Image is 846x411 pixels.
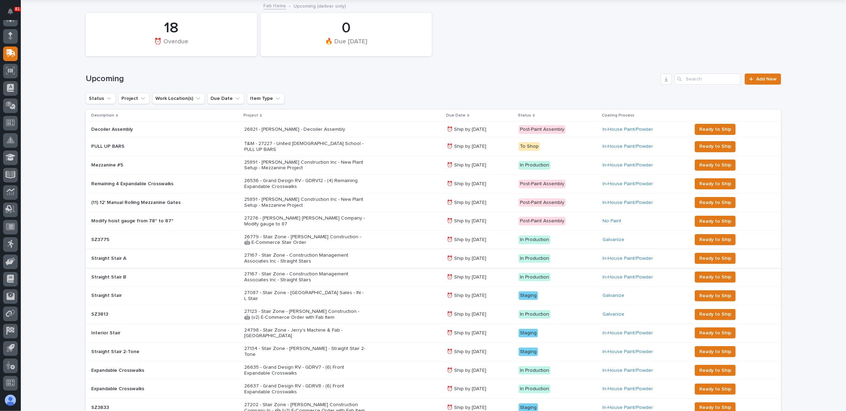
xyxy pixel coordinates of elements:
button: Ready to Ship [695,346,736,357]
a: In-House Paint/Powder [603,330,653,336]
div: To Shop [519,142,540,151]
a: Fab Items [264,1,286,9]
tr: Modify hoist gauge from 78" to 87"Modify hoist gauge from 78" to 87" 27276 - [PERSON_NAME] [PERSO... [86,212,781,231]
button: Due Date [207,93,244,104]
span: Ready to Ship [699,161,731,169]
button: Ready to Ship [695,124,736,135]
p: Straight Stair 2-Tone [91,348,141,355]
div: In Production [519,366,550,375]
p: Upcoming (deliver only) [294,2,346,9]
tr: Mezzanine #5Mezzanine #5 25891 - [PERSON_NAME] Construction Inc - New Plant Setup - Mezzanine Pro... [86,156,781,174]
a: In-House Paint/Powder [603,405,653,411]
div: In Production [519,273,550,282]
tr: Straight Stair BStraight Stair B 27167 - Stair Zone - Construction Management Associates Inc - St... [86,268,781,286]
a: In-House Paint/Powder [603,200,653,206]
div: Search [675,74,741,85]
a: In-House Paint/Powder [603,274,653,280]
span: Ready to Ship [699,217,731,225]
span: Ready to Ship [699,142,731,151]
p: ⏰ Ship by [DATE] [447,349,513,355]
a: In-House Paint/Powder [603,256,653,262]
p: 24798 - Stair Zone - Jerry's Machine & Fab - [GEOGRAPHIC_DATA] [244,327,366,339]
p: ⏰ Ship by [DATE] [447,218,513,224]
p: 27087 - Stair Zone - [GEOGRAPHIC_DATA] Sales - IN - L Stair [244,290,366,302]
p: ⏰ Ship by [DATE] [447,293,513,299]
p: Project [243,112,258,119]
p: Straight Stair A [91,254,128,262]
tr: Remaining 4 Expandable CrosswalksRemaining 4 Expandable Crosswalks 26536 - Grand Design RV - GDRV... [86,174,781,193]
p: 27167 - Stair Zone - Construction Management Associates Inc - Straight Stairs [244,252,366,264]
p: 26779 - Stair Zone - [PERSON_NAME] Construction - 🤖 E-Commerce Stair Order [244,234,366,246]
p: Due Date [446,112,465,119]
tr: Decoiler AssemblyDecoiler Assembly 26821 - [PERSON_NAME] - Decoiler Assembly⏰ Ship by [DATE]Post-... [86,122,781,137]
button: Ready to Ship [695,290,736,301]
button: Ready to Ship [695,327,736,339]
a: Galvanize [603,293,624,299]
p: ⏰ Ship by [DATE] [447,127,513,132]
p: 27123 - Stair Zone - [PERSON_NAME] Construction - 🤖 (v2) E-Commerce Order with Fab Item [244,309,366,320]
tr: Straight StairStraight Stair 27087 - Stair Zone - [GEOGRAPHIC_DATA] Sales - IN - L Stair⏰ Ship by... [86,286,781,305]
a: In-House Paint/Powder [603,162,653,168]
p: 25891 - [PERSON_NAME] Construction Inc - New Plant Setup - Mezzanine Project [244,197,366,208]
a: Galvanize [603,311,624,317]
p: ⏰ Ship by [DATE] [447,144,513,149]
button: users-avatar [3,393,18,408]
div: 0 [272,19,420,37]
button: Status [86,93,116,104]
p: Straight Stair B [91,273,128,280]
p: ⏰ Ship by [DATE] [447,405,513,411]
div: Staging [519,348,538,356]
a: In-House Paint/Powder [603,386,653,392]
p: Expandable Crosswalks [91,385,146,392]
p: Modify hoist gauge from 78" to 87" [91,217,175,224]
p: 26635 - Grand Design RV - GDRV7 - (6) Front Expandable Crosswalks [244,365,366,376]
tr: SZ3813SZ3813 27123 - Stair Zone - [PERSON_NAME] Construction - 🤖 (v2) E-Commerce Order with Fab I... [86,305,781,324]
button: Work Location(s) [152,93,205,104]
p: 26637 - Grand Design RV - GDRV8 - (6) Front Expandable Crosswalks [244,383,366,395]
p: 81 [15,7,20,11]
p: ⏰ Ship by [DATE] [447,386,513,392]
button: Ready to Ship [695,178,736,189]
span: Ready to Ship [699,366,731,375]
tr: Interior StairInterior Stair 24798 - Stair Zone - Jerry's Machine & Fab - [GEOGRAPHIC_DATA]⏰ Ship... [86,324,781,342]
p: ⏰ Ship by [DATE] [447,368,513,374]
p: Status [518,112,531,119]
button: Ready to Ship [695,160,736,171]
div: Post-Paint Assembly [519,217,566,225]
button: Ready to Ship [695,141,736,152]
button: Ready to Ship [695,384,736,395]
button: Ready to Ship [695,197,736,208]
div: In Production [519,236,550,244]
a: In-House Paint/Powder [603,181,653,187]
tr: SZ3775SZ3775 26779 - Stair Zone - [PERSON_NAME] Construction - 🤖 E-Commerce Stair Order⏰ Ship by ... [86,231,781,249]
h1: Upcoming [86,74,658,84]
tr: Straight Stair AStraight Stair A 27167 - Stair Zone - Construction Management Associates Inc - St... [86,249,781,268]
div: In Production [519,385,550,393]
button: Ready to Ship [695,234,736,245]
p: (11) 12' Manual Rolling Mezzanine Gates [91,198,182,206]
div: Post-Paint Assembly [519,125,566,134]
div: Staging [519,291,538,300]
span: Ready to Ship [699,125,731,134]
p: ⏰ Ship by [DATE] [447,256,513,262]
span: Ready to Ship [699,254,731,263]
span: Ready to Ship [699,292,731,300]
tr: Straight Stair 2-ToneStraight Stair 2-Tone 27134 - Stair Zone - [PERSON_NAME] - Straight Stair 2-... [86,342,781,361]
tr: (11) 12' Manual Rolling Mezzanine Gates(11) 12' Manual Rolling Mezzanine Gates 25891 - [PERSON_NA... [86,193,781,212]
a: In-House Paint/Powder [603,368,653,374]
div: Notifications81 [9,8,18,19]
p: Description [91,112,114,119]
p: Coating Process [602,112,634,119]
p: 25891 - [PERSON_NAME] Construction Inc - New Plant Setup - Mezzanine Project [244,160,366,171]
button: Ready to Ship [695,272,736,283]
p: 26821 - [PERSON_NAME] - Decoiler Assembly [244,127,366,132]
span: Ready to Ship [699,180,731,188]
p: Mezzanine #5 [91,161,125,168]
a: In-House Paint/Powder [603,349,653,355]
span: Ready to Ship [699,348,731,356]
div: 🔥 Due [DATE] [272,37,420,52]
span: Ready to Ship [699,198,731,207]
p: ⏰ Ship by [DATE] [447,200,513,206]
p: ⏰ Ship by [DATE] [447,181,513,187]
span: Ready to Ship [699,310,731,318]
